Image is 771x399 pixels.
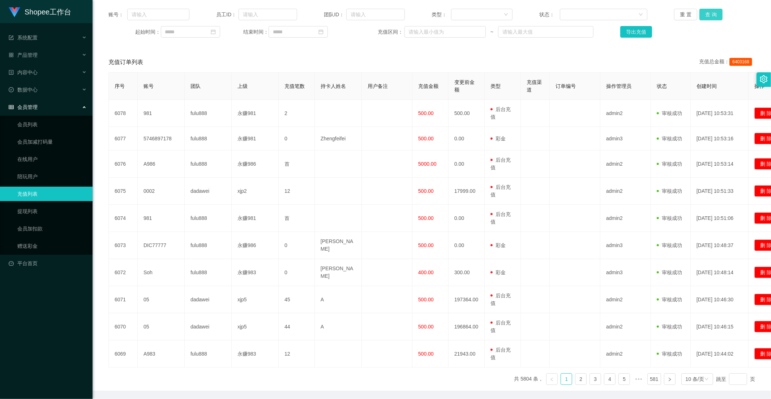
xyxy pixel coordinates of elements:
[491,347,511,360] span: 后台充值
[185,259,232,286] td: fulu888
[449,150,485,178] td: 0.00
[691,340,749,368] td: [DATE] 10:44:02
[284,83,305,89] span: 充值笔数
[504,12,508,17] i: 图标: down
[600,127,651,150] td: admin3
[9,7,20,17] img: logo.9652507e.png
[138,232,185,259] td: DIC77777
[279,286,315,313] td: 45
[9,52,38,58] span: 产品管理
[346,9,405,20] input: 请输入
[704,377,709,382] i: 图标: down
[127,9,189,20] input: 请输入
[754,83,764,89] span: 操作
[9,87,38,93] span: 数据中心
[232,178,279,205] td: xjp2
[232,232,279,259] td: 永赚986
[17,204,87,218] a: 提现列表
[237,83,248,89] span: 上级
[115,83,125,89] span: 序号
[315,313,362,340] td: A
[527,79,542,93] span: 充值渠道
[109,313,138,340] td: 6070
[279,340,315,368] td: 12
[138,286,185,313] td: 05
[418,269,434,275] span: 400.00
[691,286,749,313] td: [DATE] 10:46:30
[109,232,138,259] td: 6073
[691,259,749,286] td: [DATE] 10:48:14
[691,232,749,259] td: [DATE] 10:48:37
[232,340,279,368] td: 永赚983
[686,374,704,385] div: 10 条/页
[418,83,438,89] span: 充值金额
[575,374,586,385] a: 2
[9,69,38,75] span: 内容中心
[691,150,749,178] td: [DATE] 10:53:14
[9,87,14,92] i: 图标: check-circle-o
[498,26,593,38] input: 请输入最大值
[657,351,682,357] span: 审核成功
[491,136,506,141] span: 彩金
[418,351,434,357] span: 500.00
[138,178,185,205] td: 0002
[25,0,71,24] h1: Shopee工作台
[315,286,362,313] td: A
[418,161,437,167] span: 5000.00
[109,259,138,286] td: 6072
[618,373,630,385] li: 5
[17,221,87,236] a: 会员加扣款
[540,11,560,18] span: 状态：
[17,135,87,149] a: 会员加减打码量
[546,373,558,385] li: 上一页
[9,70,14,75] i: 图标: profile
[491,269,506,275] span: 彩金
[232,127,279,150] td: 永赚981
[657,324,682,330] span: 审核成功
[9,104,38,110] span: 会员管理
[185,127,232,150] td: fulu888
[9,35,14,40] i: 图标: form
[561,374,572,385] a: 1
[491,106,511,120] span: 后台充值
[418,215,434,221] span: 500.00
[657,297,682,302] span: 审核成功
[619,374,630,385] a: 5
[321,83,346,89] span: 持卡人姓名
[691,313,749,340] td: [DATE] 10:46:15
[279,259,315,286] td: 0
[9,9,71,14] a: Shopee工作台
[449,232,485,259] td: 0.00
[760,75,768,83] i: 图标: setting
[449,286,485,313] td: 197364.00
[454,79,475,93] span: 变更前金额
[691,127,749,150] td: [DATE] 10:53:16
[9,105,14,110] i: 图标: table
[432,11,451,18] span: 类型：
[138,100,185,127] td: 981
[600,286,651,313] td: admin2
[211,29,216,34] i: 图标: calendar
[418,110,434,116] span: 500.00
[691,100,749,127] td: [DATE] 10:53:31
[232,259,279,286] td: 永赚983
[561,373,572,385] li: 1
[600,340,651,368] td: admin2
[674,9,697,20] button: 重 置
[639,12,643,17] i: 图标: down
[318,29,324,34] i: 图标: calendar
[729,58,752,66] span: 6403168
[279,178,315,205] td: 12
[109,178,138,205] td: 6075
[243,28,269,36] span: 结束时间：
[604,373,616,385] li: 4
[279,205,315,232] td: 首
[9,52,14,58] i: 图标: appstore-o
[138,127,185,150] td: 5746897178
[315,259,362,286] td: [PERSON_NAME]
[17,117,87,132] a: 会员列表
[418,324,434,330] span: 500.00
[315,232,362,259] td: [PERSON_NAME]
[232,286,279,313] td: xjp5
[232,150,279,178] td: 永赚986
